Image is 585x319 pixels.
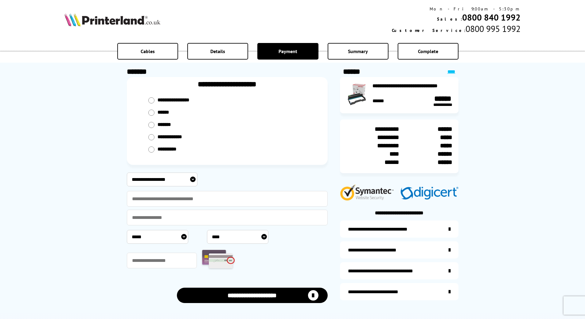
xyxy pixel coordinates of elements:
[64,13,160,26] img: Printerland Logo
[141,48,155,54] span: Cables
[340,241,458,259] a: items-arrive
[348,48,368,54] span: Summary
[279,48,297,54] span: Payment
[392,6,521,12] div: Mon - Fri 9:00am - 5:30pm
[466,23,521,34] span: 0800 995 1992
[392,28,466,33] span: Customer Service:
[340,220,458,238] a: additional-ink
[210,48,225,54] span: Details
[340,262,458,279] a: additional-cables
[462,12,521,23] a: 0800 840 1992
[340,283,458,300] a: secure-website
[418,48,438,54] span: Complete
[437,16,462,22] span: Sales:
